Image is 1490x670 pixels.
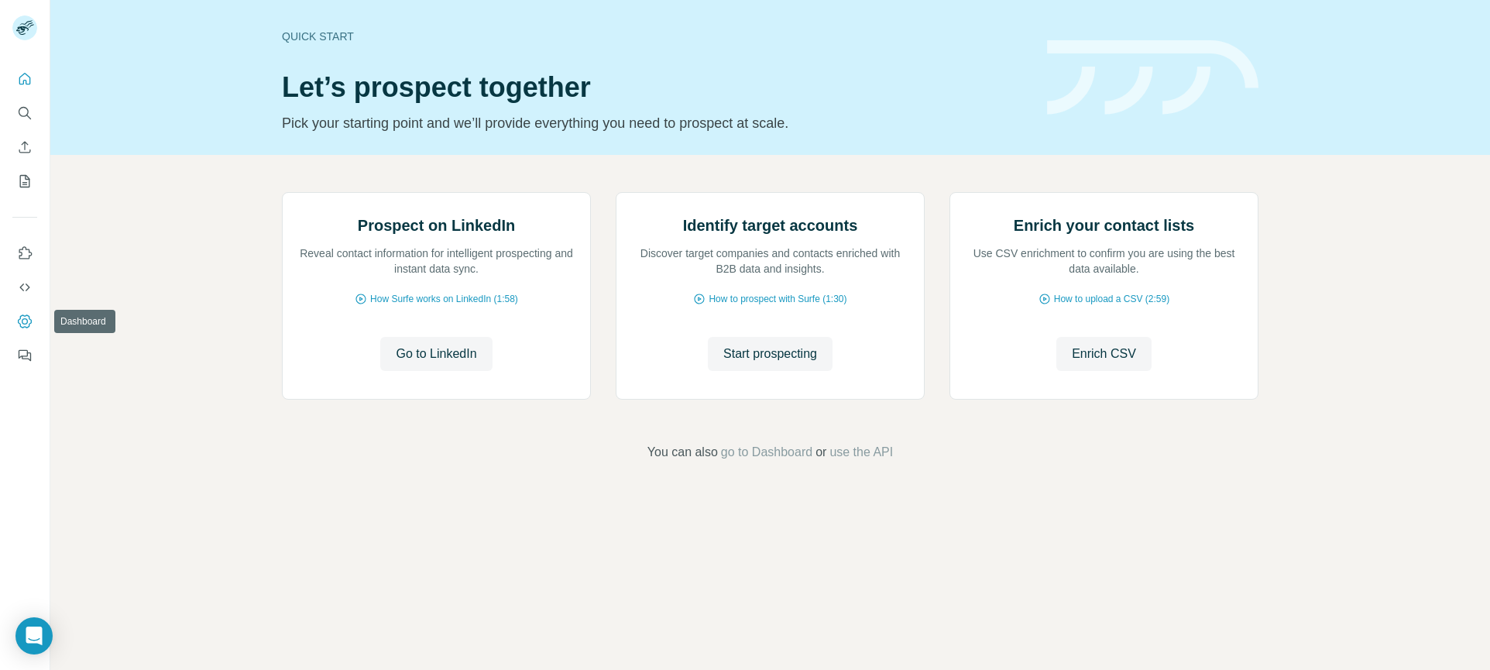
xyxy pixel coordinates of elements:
h1: Let’s prospect together [282,72,1028,103]
button: Enrich CSV [1056,337,1152,371]
button: Start prospecting [708,337,833,371]
span: Enrich CSV [1072,345,1136,363]
p: Use CSV enrichment to confirm you are using the best data available. [966,246,1242,277]
span: or [815,443,826,462]
button: Feedback [12,342,37,369]
button: Search [12,99,37,127]
button: Enrich CSV [12,133,37,161]
button: use the API [829,443,893,462]
h2: Prospect on LinkedIn [358,215,515,236]
span: How to prospect with Surfe (1:30) [709,292,846,306]
span: Go to LinkedIn [396,345,476,363]
h2: Identify target accounts [683,215,858,236]
div: Open Intercom Messenger [15,617,53,655]
p: Reveal contact information for intelligent prospecting and instant data sync. [298,246,575,277]
button: go to Dashboard [721,443,812,462]
h2: Enrich your contact lists [1014,215,1194,236]
button: Dashboard [12,308,37,335]
img: banner [1047,40,1258,115]
span: How to upload a CSV (2:59) [1054,292,1169,306]
button: Quick start [12,65,37,93]
button: My lists [12,167,37,195]
p: Discover target companies and contacts enriched with B2B data and insights. [632,246,908,277]
span: You can also [647,443,718,462]
p: Pick your starting point and we’ll provide everything you need to prospect at scale. [282,112,1028,134]
button: Use Surfe API [12,273,37,301]
span: How Surfe works on LinkedIn (1:58) [370,292,518,306]
button: Go to LinkedIn [380,337,492,371]
span: Start prospecting [723,345,817,363]
button: Use Surfe on LinkedIn [12,239,37,267]
div: Quick start [282,29,1028,44]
